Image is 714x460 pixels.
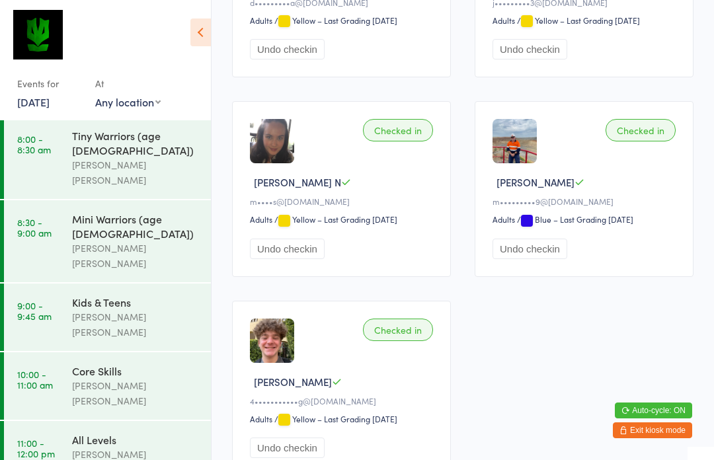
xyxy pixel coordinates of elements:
[363,119,433,141] div: Checked in
[493,213,515,225] div: Adults
[4,117,211,199] a: 8:00 -8:30 amTiny Warriors (age [DEMOGRAPHIC_DATA])[PERSON_NAME] [PERSON_NAME]
[72,432,200,447] div: All Levels
[17,134,51,155] time: 8:00 - 8:30 am
[606,119,676,141] div: Checked in
[17,217,52,238] time: 8:30 - 9:00 am
[250,395,437,406] div: 4•••••••••••g@[DOMAIN_NAME]
[250,39,325,59] button: Undo checkin
[493,39,567,59] button: Undo checkin
[517,213,633,225] span: / Blue – Last Grading [DATE]
[274,213,397,225] span: / Yellow – Last Grading [DATE]
[72,309,200,340] div: [PERSON_NAME] [PERSON_NAME]
[72,364,200,378] div: Core Skills
[615,402,692,418] button: Auto-cycle: ON
[72,241,200,271] div: [PERSON_NAME] [PERSON_NAME]
[613,422,692,438] button: Exit kiosk mode
[4,284,211,351] a: 9:00 -9:45 amKids & Teens[PERSON_NAME] [PERSON_NAME]
[4,352,211,420] a: 10:00 -11:00 amCore Skills[PERSON_NAME] [PERSON_NAME]
[95,73,161,95] div: At
[17,95,50,109] a: [DATE]
[72,157,200,188] div: [PERSON_NAME] [PERSON_NAME]
[13,10,63,59] img: Krav Maga Defence Institute
[493,15,515,26] div: Adults
[250,196,437,207] div: m••••s@[DOMAIN_NAME]
[72,211,200,241] div: Mini Warriors (age [DEMOGRAPHIC_DATA])
[17,438,55,459] time: 11:00 - 12:00 pm
[493,239,567,259] button: Undo checkin
[250,413,272,424] div: Adults
[17,369,53,390] time: 10:00 - 11:00 am
[254,375,332,389] span: [PERSON_NAME]
[250,319,294,363] img: image1750236035.png
[250,239,325,259] button: Undo checkin
[493,119,537,163] img: image1750831504.png
[72,295,200,309] div: Kids & Teens
[250,438,325,458] button: Undo checkin
[274,413,397,424] span: / Yellow – Last Grading [DATE]
[496,175,575,189] span: [PERSON_NAME]
[250,15,272,26] div: Adults
[254,175,341,189] span: [PERSON_NAME] N
[72,378,200,408] div: [PERSON_NAME] [PERSON_NAME]
[250,119,294,163] img: image1750300708.png
[493,196,680,207] div: m•••••••••9@[DOMAIN_NAME]
[274,15,397,26] span: / Yellow – Last Grading [DATE]
[4,200,211,282] a: 8:30 -9:00 amMini Warriors (age [DEMOGRAPHIC_DATA])[PERSON_NAME] [PERSON_NAME]
[17,73,82,95] div: Events for
[250,213,272,225] div: Adults
[363,319,433,341] div: Checked in
[17,300,52,321] time: 9:00 - 9:45 am
[95,95,161,109] div: Any location
[72,128,200,157] div: Tiny Warriors (age [DEMOGRAPHIC_DATA])
[517,15,640,26] span: / Yellow – Last Grading [DATE]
